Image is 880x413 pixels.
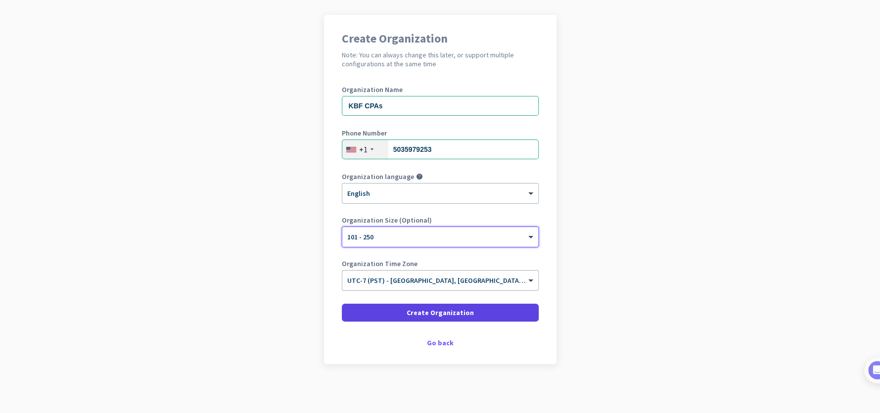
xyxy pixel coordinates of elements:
[342,33,539,45] h1: Create Organization
[342,96,539,116] input: What is the name of your organization?
[416,173,423,180] i: help
[342,260,539,267] label: Organization Time Zone
[342,139,539,159] input: 201-555-0123
[342,173,414,180] label: Organization language
[342,304,539,321] button: Create Organization
[342,86,539,93] label: Organization Name
[359,144,368,154] div: +1
[342,130,539,137] label: Phone Number
[342,217,539,224] label: Organization Size (Optional)
[342,339,539,346] div: Go back
[407,308,474,318] span: Create Organization
[342,50,539,68] h2: Note: You can always change this later, or support multiple configurations at the same time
